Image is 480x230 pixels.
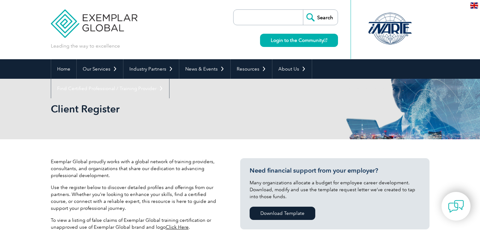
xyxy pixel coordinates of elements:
a: About Us [272,59,312,79]
a: Login to the Community [260,34,338,47]
img: open_square.png [324,38,327,42]
a: Home [51,59,76,79]
h2: Client Register [51,104,316,114]
img: contact-chat.png [448,198,464,214]
a: Industry Partners [123,59,179,79]
input: Search [303,10,338,25]
a: Click Here [166,224,189,230]
p: Leading the way to excellence [51,43,120,49]
p: Exemplar Global proudly works with a global network of training providers, consultants, and organ... [51,158,221,179]
h3: Need financial support from your employer? [250,167,420,175]
a: Download Template [250,207,315,220]
a: News & Events [179,59,230,79]
p: Use the register below to discover detailed profiles and offerings from our partners. Whether you... [51,184,221,212]
img: en [470,3,478,9]
a: Find Certified Professional / Training Provider [51,79,169,98]
a: Resources [231,59,272,79]
p: Many organizations allocate a budget for employee career development. Download, modify and use th... [250,179,420,200]
a: Our Services [77,59,123,79]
